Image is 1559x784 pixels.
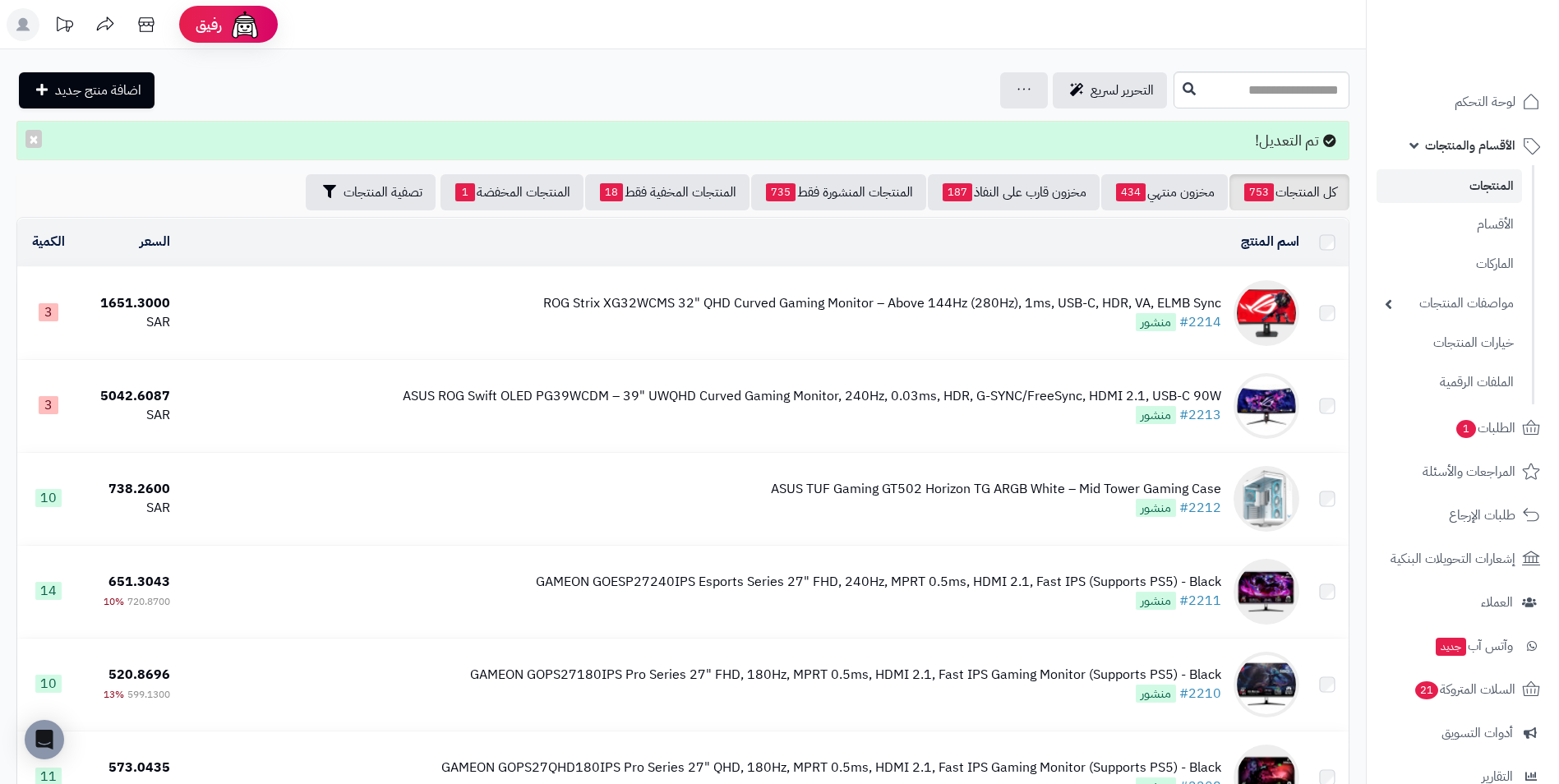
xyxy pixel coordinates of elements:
[1377,286,1522,321] a: مواصفات المنتجات
[1377,365,1522,400] a: الملفات الرقمية
[441,759,1221,777] div: GAMEON GOPS27QHD180IPS Pro Series 27" QHD, 180Hz, MPRT 0.5ms, HDMI 2.1, Fast IPS Gaming Monitor (...
[751,174,926,210] a: المنتجات المنشورة فقط735
[1377,670,1549,709] a: السلات المتروكة21
[1377,247,1522,282] a: الماركات
[87,406,170,425] div: SAR
[1053,72,1167,108] a: التحرير لسريع
[25,130,42,148] button: ×
[1229,174,1349,210] a: كل المنتجات753
[1377,408,1549,448] a: الطلبات1
[306,174,436,210] button: تصفية المنتجات
[35,675,62,693] span: 10
[228,8,261,41] img: ai-face.png
[455,183,475,201] span: 1
[1449,504,1515,527] span: طلبات الإرجاع
[108,758,170,777] span: 573.0435
[1436,638,1466,656] span: جديد
[1481,591,1513,614] span: العملاء
[1455,90,1515,113] span: لوحة التحكم
[1179,312,1221,332] a: #2214
[1377,169,1522,203] a: المنتجات
[1234,373,1299,439] img: ASUS ROG Swift OLED PG39WCDM – 39" UWQHD Curved Gaming Monitor, 240Hz, 0.03ms, HDR, G-SYNC/FreeSy...
[196,15,222,35] span: رفيق
[943,183,972,201] span: 187
[1136,592,1176,610] span: منشور
[1234,559,1299,625] img: GAMEON GOESP27240IPS Esports Series 27" FHD, 240Hz, MPRT 0.5ms, HDMI 2.1, Fast IPS (Supports PS5)...
[1377,626,1549,666] a: وآتس آبجديد
[1116,183,1146,201] span: 434
[1423,460,1515,483] span: المراجعات والأسئلة
[771,480,1221,499] div: ASUS TUF Gaming GT502 Horizon TG ARGB White – Mid Tower Gaming Case
[127,687,170,702] span: 599.1300
[585,174,750,210] a: المنتجات المخفية فقط18
[1455,417,1515,440] span: الطلبات
[1179,405,1221,425] a: #2213
[35,489,62,507] span: 10
[1091,81,1154,100] span: التحرير لسريع
[44,8,85,45] a: تحديثات المنصة
[1425,134,1515,157] span: الأقسام والمنتجات
[1377,452,1549,491] a: المراجعات والأسئلة
[1377,82,1549,122] a: لوحة التحكم
[55,81,141,100] span: اضافة منتج جديد
[1179,684,1221,703] a: #2210
[1136,313,1176,331] span: منشور
[1244,183,1274,201] span: 753
[543,294,1221,313] div: ROG Strix XG32WCMS 32" QHD Curved Gaming Monitor – Above 144Hz (280Hz), 1ms, USB-C, HDR, VA, ELMB...
[104,594,124,609] span: 10%
[1179,591,1221,611] a: #2211
[87,480,170,499] div: 738.2600
[1441,722,1513,745] span: أدوات التسويق
[108,665,170,685] span: 520.8696
[87,294,170,313] div: 1651.3000
[87,313,170,332] div: SAR
[1447,36,1543,71] img: logo-2.png
[1234,280,1299,346] img: ROG Strix XG32WCMS 32" QHD Curved Gaming Monitor – Above 144Hz (280Hz), 1ms, USB-C, HDR, VA, ELMB...
[928,174,1100,210] a: مخزون قارب على النفاذ187
[1136,685,1176,703] span: منشور
[403,387,1221,406] div: ASUS ROG Swift OLED PG39WCDM – 39" UWQHD Curved Gaming Monitor, 240Hz, 0.03ms, HDR, G-SYNC/FreeSy...
[1101,174,1228,210] a: مخزون منتهي434
[108,572,170,592] span: 651.3043
[1241,232,1299,251] a: اسم المنتج
[440,174,583,210] a: المنتجات المخفضة1
[1414,678,1515,701] span: السلات المتروكة
[25,720,64,759] div: Open Intercom Messenger
[344,182,422,202] span: تصفية المنتجات
[32,232,65,251] a: الكمية
[127,594,170,609] span: 720.8700
[536,573,1221,592] div: GAMEON GOESP27240IPS Esports Series 27" FHD, 240Hz, MPRT 0.5ms, HDMI 2.1, Fast IPS (Supports PS5)...
[1415,680,1439,699] span: 21
[600,183,623,201] span: 18
[140,232,170,251] a: السعر
[16,121,1349,160] div: تم التعديل!
[1377,539,1549,579] a: إشعارات التحويلات البنكية
[19,72,155,108] a: اضافة منتج جديد
[1391,547,1515,570] span: إشعارات التحويلات البنكية
[1234,652,1299,717] img: GAMEON GOPS27180IPS Pro Series 27" FHD, 180Hz, MPRT 0.5ms, HDMI 2.1, Fast IPS Gaming Monitor (Sup...
[1136,406,1176,424] span: منشور
[1234,466,1299,532] img: ASUS TUF Gaming GT502 Horizon TG ARGB White – Mid Tower Gaming Case
[470,666,1221,685] div: GAMEON GOPS27180IPS Pro Series 27" FHD, 180Hz, MPRT 0.5ms, HDMI 2.1, Fast IPS Gaming Monitor (Sup...
[1377,583,1549,622] a: العملاء
[87,387,170,406] div: 5042.6087
[39,303,58,321] span: 3
[87,499,170,518] div: SAR
[1377,496,1549,535] a: طلبات الإرجاع
[1136,499,1176,517] span: منشور
[39,396,58,414] span: 3
[1377,713,1549,753] a: أدوات التسويق
[104,687,124,702] span: 13%
[35,582,62,600] span: 14
[766,183,796,201] span: 735
[1434,634,1513,657] span: وآتس آب
[1179,498,1221,518] a: #2212
[1377,207,1522,242] a: الأقسام
[1456,419,1477,438] span: 1
[1377,325,1522,361] a: خيارات المنتجات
